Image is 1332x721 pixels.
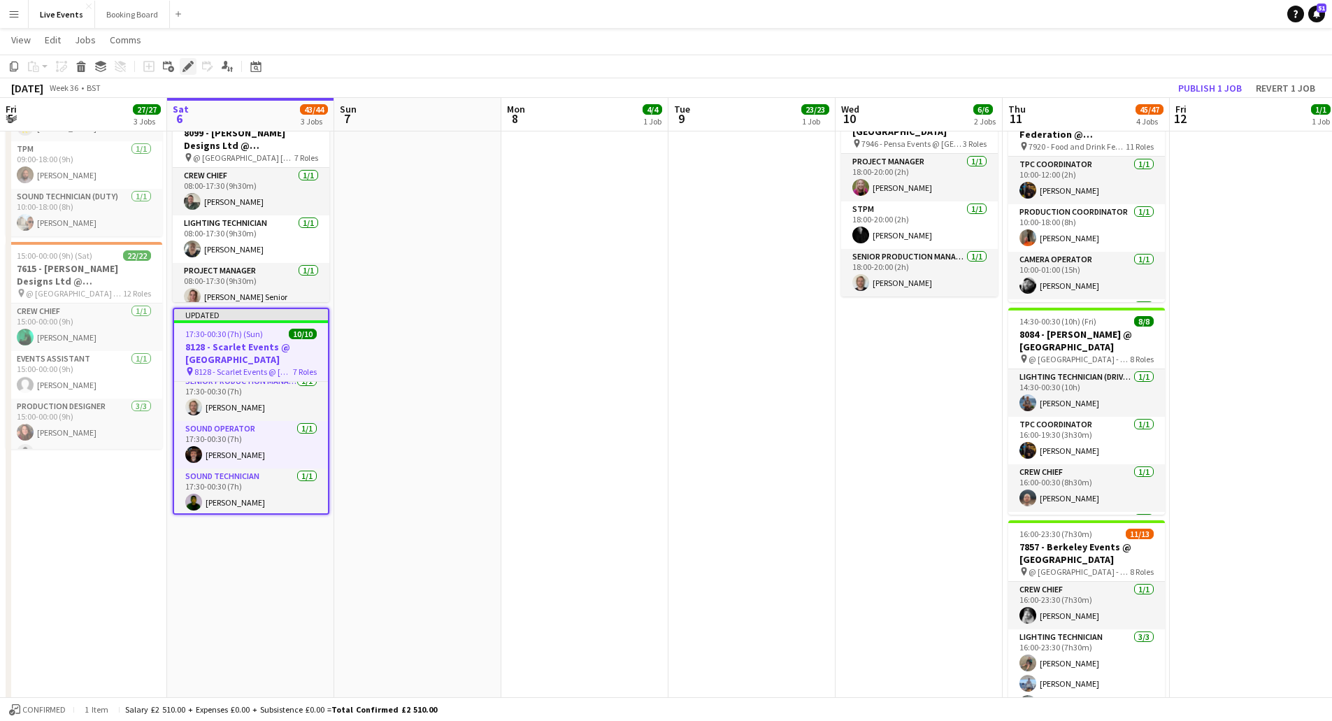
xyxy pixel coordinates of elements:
[7,702,68,718] button: Confirmed
[1008,464,1165,512] app-card-role: Crew Chief1/116:00-00:30 (8h30m)[PERSON_NAME]
[1008,95,1165,302] app-job-card: 10:00-01:00 (15h) (Fri)13/137920 - Food and Drink Federation @ [GEOGRAPHIC_DATA] 7920 - Food and ...
[174,309,328,320] div: Updated
[1008,369,1165,417] app-card-role: Lighting Technician (Driver)1/114:30-00:30 (10h)[PERSON_NAME]
[861,138,963,149] span: 7946 - Pensa Events @ [GEOGRAPHIC_DATA]
[3,110,17,127] span: 5
[301,116,327,127] div: 3 Jobs
[293,366,317,377] span: 7 Roles
[1008,103,1026,115] span: Thu
[338,110,357,127] span: 7
[300,104,328,115] span: 43/44
[1130,566,1154,577] span: 8 Roles
[123,250,151,261] span: 22/22
[173,103,189,115] span: Sat
[1311,104,1331,115] span: 1/1
[1029,141,1126,152] span: 7920 - Food and Drink Federation @ [GEOGRAPHIC_DATA]
[173,168,329,215] app-card-role: Crew Chief1/108:00-17:30 (9h30m)[PERSON_NAME]
[1006,110,1026,127] span: 11
[1126,141,1154,152] span: 11 Roles
[963,138,987,149] span: 3 Roles
[6,141,162,189] app-card-role: TPM1/109:00-18:00 (9h)[PERSON_NAME]
[839,110,859,127] span: 10
[174,341,328,366] h3: 8128 - Scarlet Events @ [GEOGRAPHIC_DATA]
[45,34,61,46] span: Edit
[1134,316,1154,327] span: 8/8
[1019,529,1092,539] span: 16:00-23:30 (7h30m)
[1008,328,1165,353] h3: 8084 - [PERSON_NAME] @ [GEOGRAPHIC_DATA]
[6,189,162,236] app-card-role: Sound Technician (Duty)1/110:00-18:00 (8h)[PERSON_NAME]
[75,34,96,46] span: Jobs
[6,103,17,115] span: Fri
[1019,316,1096,327] span: 14:30-00:30 (10h) (Fri)
[841,249,998,297] app-card-role: Senior Production Manager1/118:00-20:00 (2h)[PERSON_NAME]
[6,45,162,236] app-job-card: 09:00-18:00 (9h)3/38099: PREP DAY @ YES EVENTS 8099: PREP DAY3 RolesHead of Operations1/109:00-17...
[331,704,437,715] span: Total Confirmed £2 510.00
[340,103,357,115] span: Sun
[801,104,829,115] span: 23/23
[185,329,263,339] span: 17:30-00:30 (7h) (Sun)
[26,288,123,299] span: @ [GEOGRAPHIC_DATA] - 7615
[289,329,317,339] span: 10/10
[133,104,161,115] span: 27/27
[1008,204,1165,252] app-card-role: Production Coordinator1/110:00-18:00 (8h)[PERSON_NAME]
[173,215,329,263] app-card-role: Lighting Technician1/108:00-17:30 (9h30m)[PERSON_NAME]
[1029,566,1130,577] span: @ [GEOGRAPHIC_DATA] - 7857
[1136,104,1163,115] span: 45/47
[193,152,294,163] span: @ [GEOGRAPHIC_DATA] [GEOGRAPHIC_DATA] - 8099
[123,288,151,299] span: 12 Roles
[1008,582,1165,629] app-card-role: Crew Chief1/116:00-23:30 (7h30m)[PERSON_NAME]
[1130,354,1154,364] span: 8 Roles
[173,263,329,310] app-card-role: Project Manager1/108:00-17:30 (9h30m)[PERSON_NAME] Senior
[841,154,998,201] app-card-role: Project Manager1/118:00-20:00 (2h)[PERSON_NAME]
[22,705,66,715] span: Confirmed
[802,116,829,127] div: 1 Job
[194,366,293,377] span: 8128 - Scarlet Events @ [GEOGRAPHIC_DATA]
[1317,3,1326,13] span: 51
[11,81,43,95] div: [DATE]
[841,201,998,249] app-card-role: STPM1/118:00-20:00 (2h)[PERSON_NAME]
[643,116,661,127] div: 1 Job
[173,95,329,302] app-job-card: In progress08:00-17:30 (9h30m)7/78099 - [PERSON_NAME] Designs Ltd @ [GEOGRAPHIC_DATA] @ [GEOGRAPH...
[294,152,318,163] span: 7 Roles
[174,421,328,469] app-card-role: Sound Operator1/117:30-00:30 (7h)[PERSON_NAME]
[87,83,101,93] div: BST
[39,31,66,49] a: Edit
[17,250,92,261] span: 15:00-00:00 (9h) (Sat)
[973,104,993,115] span: 6/6
[173,308,329,515] app-job-card: Updated17:30-00:30 (7h) (Sun)10/108128 - Scarlet Events @ [GEOGRAPHIC_DATA] 8128 - Scarlet Events...
[1008,512,1165,559] app-card-role: Lighting Technician1/1
[6,31,36,49] a: View
[1008,299,1165,347] app-card-role: [PERSON_NAME]1/1
[104,31,147,49] a: Comms
[507,103,525,115] span: Mon
[134,116,160,127] div: 3 Jobs
[505,110,525,127] span: 8
[6,399,162,487] app-card-role: Production Designer3/315:00-00:00 (9h)[PERSON_NAME][PERSON_NAME]
[1008,308,1165,515] app-job-card: 14:30-00:30 (10h) (Fri)8/88084 - [PERSON_NAME] @ [GEOGRAPHIC_DATA] @ [GEOGRAPHIC_DATA] - 80848 Ro...
[841,92,998,297] app-job-card: 18:00-20:00 (2h)3/37946 - Pensa Events @ [GEOGRAPHIC_DATA] 7946 - Pensa Events @ [GEOGRAPHIC_DATA...
[174,373,328,421] app-card-role: Senior Production Manager1/117:30-00:30 (7h)[PERSON_NAME]
[1173,79,1247,97] button: Publish 1 job
[1175,103,1187,115] span: Fri
[1126,529,1154,539] span: 11/13
[1308,6,1325,22] a: 51
[46,83,81,93] span: Week 36
[1250,79,1321,97] button: Revert 1 job
[69,31,101,49] a: Jobs
[6,262,162,287] h3: 7615 - [PERSON_NAME] Designs Ltd @ [GEOGRAPHIC_DATA]
[1008,541,1165,566] h3: 7857 - Berkeley Events @ [GEOGRAPHIC_DATA]
[1173,110,1187,127] span: 12
[173,127,329,152] h3: 8099 - [PERSON_NAME] Designs Ltd @ [GEOGRAPHIC_DATA]
[974,116,996,127] div: 2 Jobs
[110,34,141,46] span: Comms
[29,1,95,28] button: Live Events
[6,304,162,351] app-card-role: Crew Chief1/115:00-00:00 (9h)[PERSON_NAME]
[1029,354,1130,364] span: @ [GEOGRAPHIC_DATA] - 8084
[841,103,859,115] span: Wed
[1136,116,1163,127] div: 4 Jobs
